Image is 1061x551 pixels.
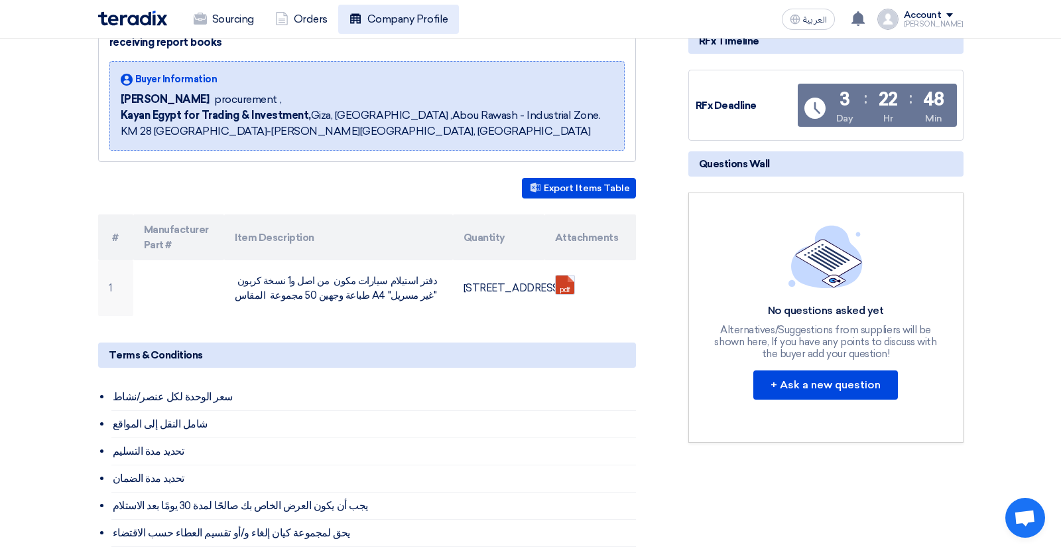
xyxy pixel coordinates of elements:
div: Day [836,112,853,125]
li: شامل النقل إلى المواقع [111,411,636,438]
th: Item Description [224,214,453,260]
span: [PERSON_NAME] [121,92,210,108]
div: Open chat [1005,498,1045,538]
a: _1759920825787.pdf [556,275,662,355]
li: يجب أن يكون العرض الخاص بك صالحًا لمدة 30 يومًا بعد الاستلام [111,493,636,520]
th: Attachments [544,214,636,260]
button: Export Items Table [522,178,636,198]
span: Buyer Information [135,72,218,86]
div: [PERSON_NAME] [904,21,964,28]
span: العربية [803,15,827,25]
div: receiving report books [109,35,625,50]
a: Sourcing [183,5,265,34]
th: Quantity [453,214,544,260]
div: RFx Timeline [688,29,964,54]
img: profile_test.png [877,9,899,30]
li: يحق لمجموعة كيان إلغاء و/أو تقسيم العطاء حسب الاقتضاء [111,520,636,547]
img: empty_state_list.svg [788,225,863,287]
span: Questions Wall [699,157,770,171]
button: + Ask a new question [753,370,898,400]
span: procurement , [214,92,281,108]
a: Orders [265,5,338,34]
div: 22 [879,90,898,109]
th: # [98,214,133,260]
span: Terms & Conditions [109,348,203,362]
div: Min [925,112,942,125]
button: العربية [782,9,835,30]
img: Teradix logo [98,11,167,26]
div: Account [904,10,942,21]
a: Company Profile [338,5,459,34]
th: Manufacturer Part # [133,214,225,260]
div: No questions asked yet [713,304,938,318]
b: Kayan Egypt for Trading & Investment, [121,109,311,121]
div: Alternatives/Suggestions from suppliers will be shown here, If you have any points to discuss wit... [713,324,938,360]
div: Hr [883,112,893,125]
td: [STREET_ADDRESS] [453,260,544,316]
div: 48 [923,90,944,109]
div: : [909,86,912,110]
li: تحديد مدة الضمان [111,465,636,493]
div: 3 [840,90,850,109]
td: 1 [98,260,133,316]
li: سعر الوحدة لكل عنصر/نشاط [111,384,636,411]
span: Giza, [GEOGRAPHIC_DATA] ,Abou Rawash - Industrial Zone. KM 28 [GEOGRAPHIC_DATA]-[PERSON_NAME][GEO... [121,108,613,139]
td: دفتر استيلام سيارات مكون من اصل و1 نسخة كربون طباعة وجهين 50 مجموعة المقاس A4 "غير مسريل" [224,260,453,316]
div: RFx Deadline [696,98,795,114]
li: تحديد مدة التسليم [111,438,636,465]
div: : [864,86,867,110]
